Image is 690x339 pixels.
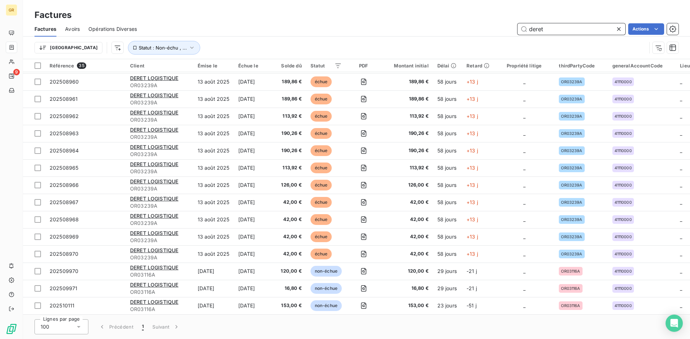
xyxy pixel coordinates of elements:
button: Précédent [94,319,138,334]
span: _ [680,130,682,136]
h3: Factures [34,9,72,22]
td: [DATE] [234,245,272,263]
td: [DATE] [234,142,272,159]
span: 42,00 € [385,199,428,206]
td: [DATE] [234,297,272,314]
span: 202508961 [50,96,78,102]
span: _ [523,285,525,291]
td: [DATE] [234,194,272,211]
span: OR03239A [130,133,189,141]
span: OR03239A [561,149,582,153]
span: 190,26 € [385,130,428,137]
span: Factures [34,25,56,33]
span: 41110000 [615,303,632,308]
span: OR03239A [561,166,582,170]
div: Retard [466,63,489,69]
div: Solde dû [276,63,302,69]
span: OR03116A [130,306,189,313]
span: 202508967 [50,199,78,205]
span: +13 j [466,79,478,85]
td: 29 jours [433,280,462,297]
span: échue [310,197,332,208]
span: OR03116A [130,288,189,296]
div: Émise le [198,63,230,69]
span: _ [523,79,525,85]
span: 153,00 € [276,302,302,309]
div: Client [130,63,189,69]
span: DERET LOGISTIQUE [130,299,178,305]
span: 41110000 [615,217,632,222]
button: 1 [138,319,148,334]
span: +13 j [466,147,478,154]
span: 9 [13,69,20,75]
span: _ [523,165,525,171]
span: DERET LOGISTIQUE [130,161,178,167]
span: +13 j [466,199,478,205]
span: DERET LOGISTIQUE [130,75,178,81]
span: OR03239A [130,116,189,123]
span: 16,80 € [276,285,302,292]
button: Suivant [148,319,184,334]
td: [DATE] [193,263,234,280]
span: 1 [142,323,144,330]
span: 202508963 [50,130,79,136]
span: échue [310,76,332,87]
span: 202508970 [50,251,78,257]
div: Statut [310,63,342,69]
span: DERET LOGISTIQUE [130,247,178,253]
span: DERET LOGISTIQUE [130,127,178,133]
span: 189,86 € [276,95,302,103]
td: [DATE] [193,297,234,314]
td: [DATE] [234,228,272,245]
span: 42,00 € [385,250,428,258]
span: OR03239A [561,80,582,84]
span: 202508968 [50,216,79,222]
span: 42,00 € [276,199,302,206]
span: échue [310,163,332,173]
span: -21 j [466,268,477,274]
div: GR [6,4,17,16]
span: _ [680,199,682,205]
span: 202508969 [50,234,79,240]
span: OR03239A [561,114,582,118]
span: OR03239A [130,82,189,89]
span: +13 j [466,96,478,102]
span: +13 j [466,182,478,188]
span: 190,26 € [276,130,302,137]
span: _ [523,199,525,205]
img: Logo LeanPay [6,323,17,335]
span: 202508966 [50,182,79,188]
span: échue [310,128,332,139]
span: +13 j [466,113,478,119]
span: 113,92 € [385,164,428,171]
span: OR03239A [561,97,582,101]
td: 13 août 2025 [193,194,234,211]
span: 41110000 [615,252,632,256]
span: 202508964 [50,147,79,154]
div: PDF [350,63,377,69]
span: 120,00 € [385,268,428,275]
span: 189,86 € [385,95,428,103]
span: 189,86 € [276,78,302,85]
span: 202508965 [50,165,78,171]
td: 23 jours [433,297,462,314]
td: 13 août 2025 [193,90,234,108]
button: [GEOGRAPHIC_DATA] [34,42,102,53]
span: _ [680,113,682,119]
span: _ [680,268,682,274]
div: Échue le [238,63,268,69]
span: 35 [77,62,86,69]
span: 113,92 € [385,113,428,120]
span: +13 j [466,251,478,257]
td: 58 jours [433,211,462,228]
td: 13 août 2025 [193,73,234,90]
span: DERET LOGISTIQUE [130,264,178,270]
span: OR03239A [561,200,582,204]
span: 153,00 € [385,302,428,309]
td: 58 jours [433,108,462,125]
span: _ [523,113,525,119]
span: DERET LOGISTIQUE [130,213,178,219]
span: non-échue [310,283,342,294]
span: 100 [41,323,49,330]
span: 41110000 [615,183,632,187]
